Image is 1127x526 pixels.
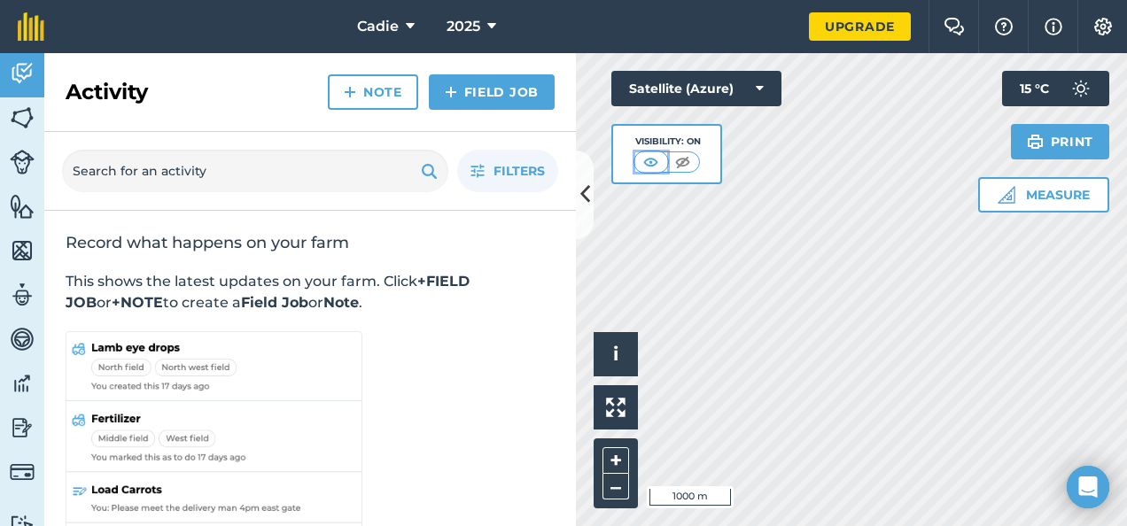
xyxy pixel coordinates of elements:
[602,447,629,474] button: +
[323,294,359,311] strong: Note
[993,18,1014,35] img: A question mark icon
[10,460,35,484] img: svg+xml;base64,PD94bWwgdmVyc2lvbj0iMS4wIiBlbmNvZGluZz0idXRmLTgiPz4KPCEtLSBHZW5lcmF0b3I6IEFkb2JlIE...
[1011,124,1110,159] button: Print
[457,150,558,192] button: Filters
[66,78,148,106] h2: Activity
[10,193,35,220] img: svg+xml;base64,PHN2ZyB4bWxucz0iaHR0cDovL3d3dy53My5vcmcvMjAwMC9zdmciIHdpZHRoPSI1NiIgaGVpZ2h0PSI2MC...
[606,398,626,417] img: Four arrows, one pointing top left, one top right, one bottom right and the last bottom left
[10,60,35,87] img: svg+xml;base64,PD94bWwgdmVyc2lvbj0iMS4wIiBlbmNvZGluZz0idXRmLTgiPz4KPCEtLSBHZW5lcmF0b3I6IEFkb2JlIE...
[998,186,1015,204] img: Ruler icon
[18,12,44,41] img: fieldmargin Logo
[602,474,629,499] button: –
[241,294,308,311] strong: Field Job
[1045,16,1062,37] img: svg+xml;base64,PHN2ZyB4bWxucz0iaHR0cDovL3d3dy53My5vcmcvMjAwMC9zdmciIHdpZHRoPSIxNyIgaGVpZ2h0PSIxNy...
[10,237,35,264] img: svg+xml;base64,PHN2ZyB4bWxucz0iaHR0cDovL3d3dy53My5vcmcvMjAwMC9zdmciIHdpZHRoPSI1NiIgaGVpZ2h0PSI2MC...
[10,150,35,174] img: svg+xml;base64,PD94bWwgdmVyc2lvbj0iMS4wIiBlbmNvZGluZz0idXRmLTgiPz4KPCEtLSBHZW5lcmF0b3I6IEFkb2JlIE...
[944,18,965,35] img: Two speech bubbles overlapping with the left bubble in the forefront
[62,150,448,192] input: Search for an activity
[1063,71,1099,106] img: svg+xml;base64,PD94bWwgdmVyc2lvbj0iMS4wIiBlbmNvZGluZz0idXRmLTgiPz4KPCEtLSBHZW5lcmF0b3I6IEFkb2JlIE...
[445,81,457,103] img: svg+xml;base64,PHN2ZyB4bWxucz0iaHR0cDovL3d3dy53My5vcmcvMjAwMC9zdmciIHdpZHRoPSIxNCIgaGVpZ2h0PSIyNC...
[1067,466,1109,508] div: Open Intercom Messenger
[1092,18,1114,35] img: A cog icon
[1002,71,1109,106] button: 15 °C
[10,370,35,397] img: svg+xml;base64,PD94bWwgdmVyc2lvbj0iMS4wIiBlbmNvZGluZz0idXRmLTgiPz4KPCEtLSBHZW5lcmF0b3I6IEFkb2JlIE...
[112,294,163,311] strong: +NOTE
[633,135,701,149] div: Visibility: On
[1020,71,1049,106] span: 15 ° C
[66,271,555,313] p: This shows the latest updates on your farm. Click or to create a or .
[10,104,35,131] img: svg+xml;base64,PHN2ZyB4bWxucz0iaHR0cDovL3d3dy53My5vcmcvMjAwMC9zdmciIHdpZHRoPSI1NiIgaGVpZ2h0PSI2MC...
[494,161,545,181] span: Filters
[10,326,35,352] img: svg+xml;base64,PD94bWwgdmVyc2lvbj0iMS4wIiBlbmNvZGluZz0idXRmLTgiPz4KPCEtLSBHZW5lcmF0b3I6IEFkb2JlIE...
[429,74,555,110] a: Field Job
[611,71,781,106] button: Satellite (Azure)
[978,177,1109,213] button: Measure
[447,16,480,37] span: 2025
[1027,131,1044,152] img: svg+xml;base64,PHN2ZyB4bWxucz0iaHR0cDovL3d3dy53My5vcmcvMjAwMC9zdmciIHdpZHRoPSIxOSIgaGVpZ2h0PSIyNC...
[344,81,356,103] img: svg+xml;base64,PHN2ZyB4bWxucz0iaHR0cDovL3d3dy53My5vcmcvMjAwMC9zdmciIHdpZHRoPSIxNCIgaGVpZ2h0PSIyNC...
[66,232,555,253] h2: Record what happens on your farm
[357,16,399,37] span: Cadie
[10,414,35,441] img: svg+xml;base64,PD94bWwgdmVyc2lvbj0iMS4wIiBlbmNvZGluZz0idXRmLTgiPz4KPCEtLSBHZW5lcmF0b3I6IEFkb2JlIE...
[640,153,662,171] img: svg+xml;base64,PHN2ZyB4bWxucz0iaHR0cDovL3d3dy53My5vcmcvMjAwMC9zdmciIHdpZHRoPSI1MCIgaGVpZ2h0PSI0MC...
[594,332,638,376] button: i
[809,12,911,41] a: Upgrade
[613,343,618,365] span: i
[10,282,35,308] img: svg+xml;base64,PD94bWwgdmVyc2lvbj0iMS4wIiBlbmNvZGluZz0idXRmLTgiPz4KPCEtLSBHZW5lcmF0b3I6IEFkb2JlIE...
[328,74,418,110] a: Note
[672,153,694,171] img: svg+xml;base64,PHN2ZyB4bWxucz0iaHR0cDovL3d3dy53My5vcmcvMjAwMC9zdmciIHdpZHRoPSI1MCIgaGVpZ2h0PSI0MC...
[421,160,438,182] img: svg+xml;base64,PHN2ZyB4bWxucz0iaHR0cDovL3d3dy53My5vcmcvMjAwMC9zdmciIHdpZHRoPSIxOSIgaGVpZ2h0PSIyNC...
